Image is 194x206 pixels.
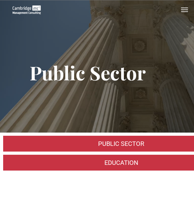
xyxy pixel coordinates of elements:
[30,60,146,85] span: Public Sector
[178,3,191,16] button: menu
[13,6,41,13] a: Public Sector | Collectively We Have | Cambridge Management Consulting
[13,5,41,14] img: Cambridge Management Logo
